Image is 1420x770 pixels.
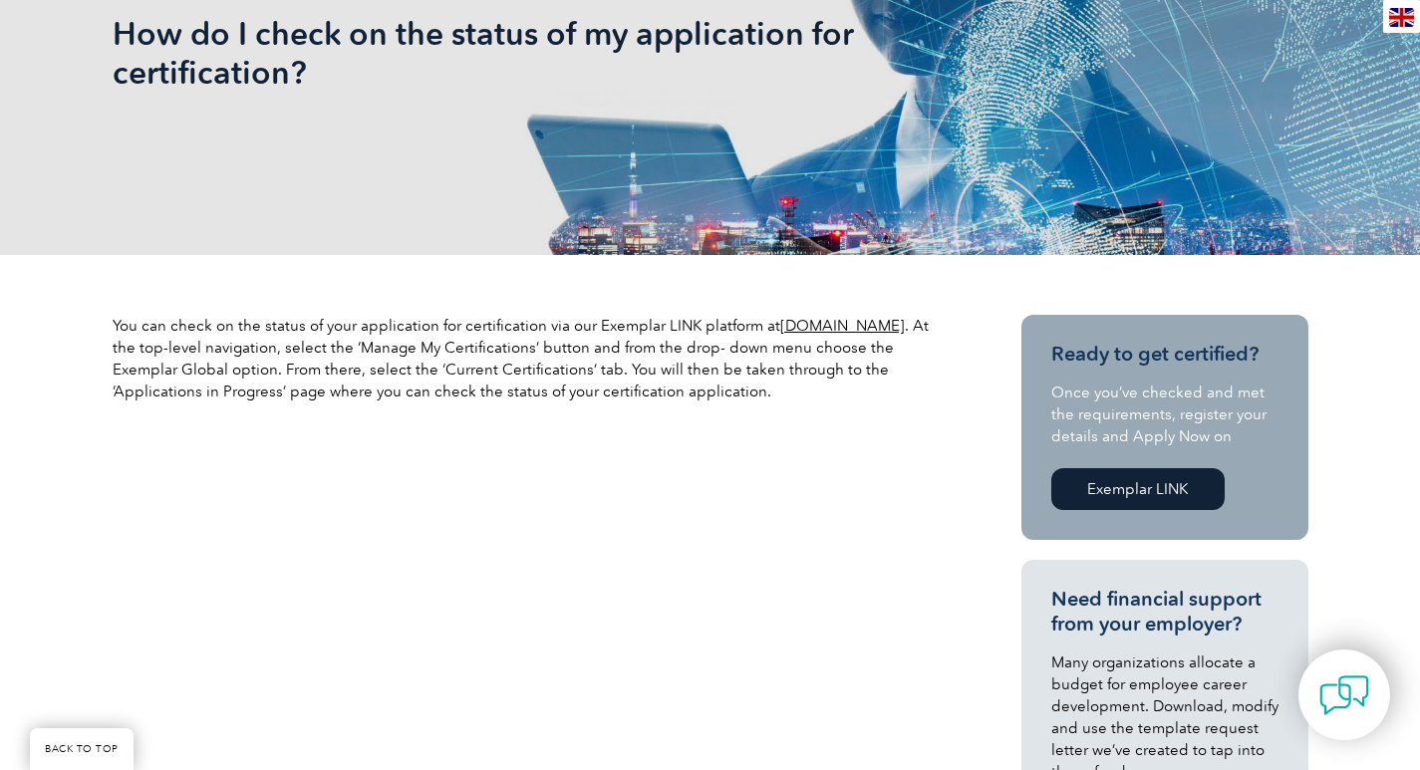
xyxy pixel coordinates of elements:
[113,315,950,402] p: You can check on the status of your application for certification via our Exemplar LINK platform ...
[780,317,905,335] a: [DOMAIN_NAME]
[1051,468,1225,510] a: Exemplar LINK
[1389,8,1414,27] img: en
[113,14,878,92] h1: How do I check on the status of my application for certification?
[1051,382,1278,447] p: Once you’ve checked and met the requirements, register your details and Apply Now on
[1051,342,1278,367] h3: Ready to get certified?
[1051,587,1278,637] h3: Need financial support from your employer?
[30,728,134,770] a: BACK TO TOP
[1319,670,1369,720] img: contact-chat.png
